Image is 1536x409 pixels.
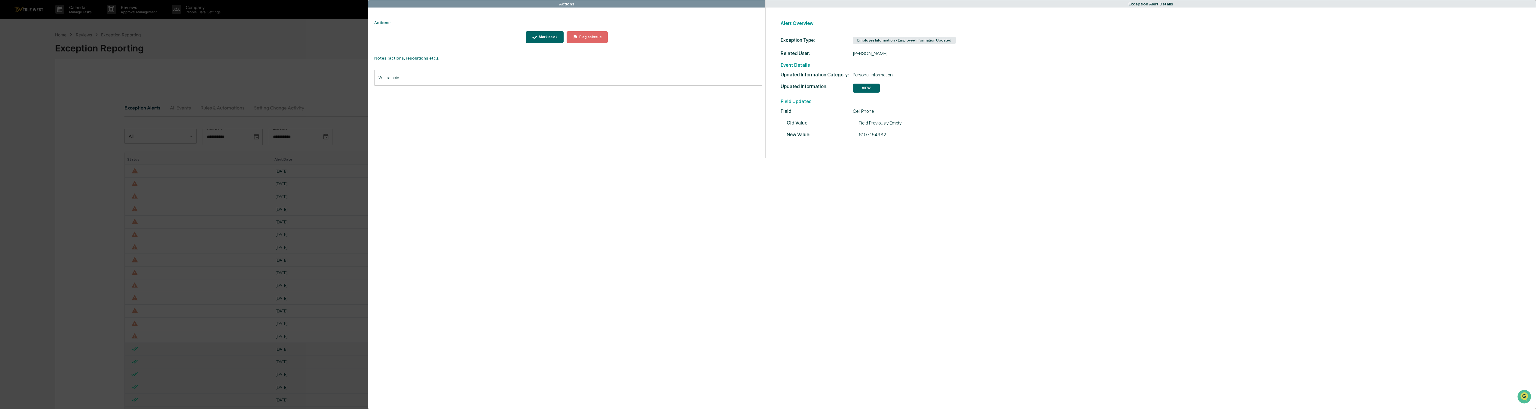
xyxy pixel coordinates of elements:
div: Cell Phone [781,108,1527,114]
div: Start new chat [20,46,99,52]
span: Attestations [50,76,75,82]
div: 🔎 [6,88,11,93]
a: 🔎Data Lookup [4,85,40,96]
h2: Alert Overview [781,20,1527,26]
div: Flag as issue [578,35,602,39]
div: Field Previously Empty [787,120,1527,126]
a: 🖐️Preclearance [4,73,41,84]
div: Exception Alert Details [1128,2,1173,6]
button: VIEW [853,84,880,93]
div: 🖐️ [6,76,11,81]
div: [PERSON_NAME] [781,51,1527,56]
h2: Event Details [781,62,1527,68]
span: Preclearance [12,76,39,82]
button: Mark as ok [526,31,564,43]
span: Updated Information: [781,84,853,89]
img: 1746055101610-c473b297-6a78-478c-a979-82029cc54cd1 [6,46,17,57]
div: Personal Information [781,72,1527,78]
span: Data Lookup [12,87,38,93]
span: Updated Information Category: [781,72,853,78]
span: Pylon [60,102,73,106]
span: New Value: [787,132,859,137]
span: Old Value: [787,120,859,126]
div: We're available if you need us! [20,52,76,57]
p: How can we help? [6,13,109,22]
h2: Field Updates [781,99,1527,104]
div: 6107154932 [787,132,1527,137]
span: Field: [781,108,853,114]
a: Powered byPylon [42,102,73,106]
div: Actions [559,2,574,6]
a: 🗄️Attestations [41,73,77,84]
button: Flag as issue [567,31,608,43]
div: Exception Type: [781,37,853,43]
button: Start new chat [102,48,109,55]
div: Mark as ok [537,35,558,39]
strong: Notes (actions, resolutions etc.): [374,56,439,60]
strong: Actions: [374,20,390,25]
div: Employee Information - Employee Information Updated [853,37,956,44]
span: Related User: [781,51,853,56]
iframe: Open customer support [1517,389,1533,405]
div: 🗄️ [44,76,48,81]
input: Clear [16,27,99,34]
